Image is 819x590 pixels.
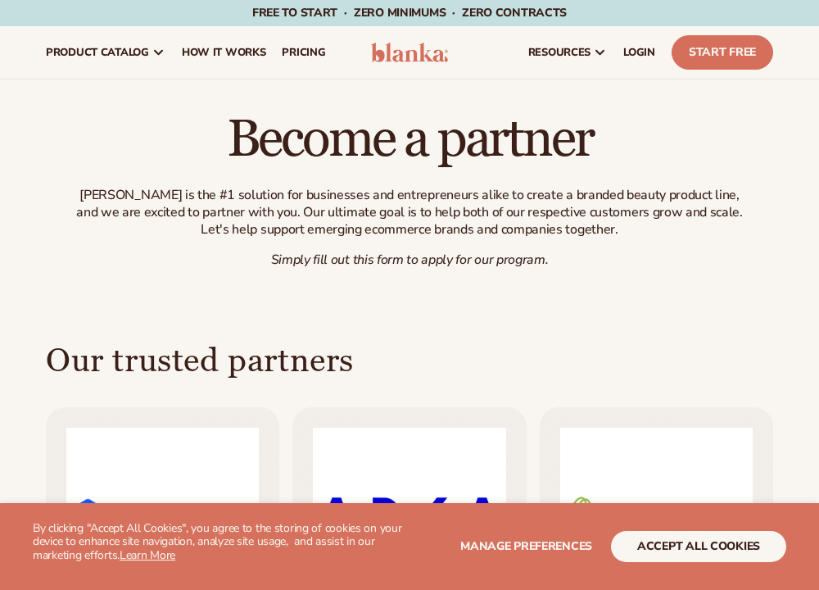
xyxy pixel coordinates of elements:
p: By clicking "Accept All Cookies", you agree to the storing of cookies on your device to enhance s... [33,522,409,563]
span: How It Works [182,46,266,59]
em: Simply fill out this form to apply for our program. [271,251,549,269]
a: pricing [274,26,333,79]
span: product catalog [46,46,149,59]
a: product catalog [38,26,174,79]
span: pricing [282,46,325,59]
span: Manage preferences [460,538,592,554]
span: Free to start · ZERO minimums · ZERO contracts [252,5,567,20]
button: Manage preferences [460,531,592,562]
a: Start Free [672,35,773,70]
h2: Our trusted partners [46,340,354,383]
a: Learn More [120,547,175,563]
a: How It Works [174,26,274,79]
p: [PERSON_NAME] is the #1 solution for businesses and entrepreneurs alike to create a branded beaut... [70,187,749,238]
span: LOGIN [623,46,655,59]
h1: Become a partner [70,112,749,167]
span: resources [528,46,590,59]
button: accept all cookies [611,531,786,562]
a: LOGIN [615,26,663,79]
a: resources [520,26,615,79]
img: logo [371,43,447,62]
